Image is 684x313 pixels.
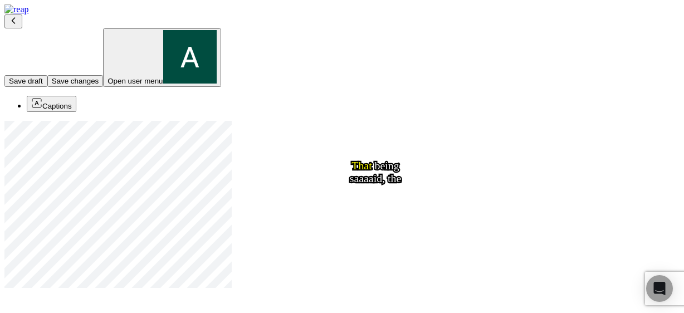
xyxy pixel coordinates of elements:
[42,102,72,110] span: Captions
[108,77,163,85] span: Open user menu
[47,75,103,87] button: Save changes
[4,4,29,14] img: reap
[646,275,673,302] div: Open Intercom Messenger
[27,96,76,112] button: Captions
[4,75,47,87] button: Save draft
[103,28,221,87] button: Open user menu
